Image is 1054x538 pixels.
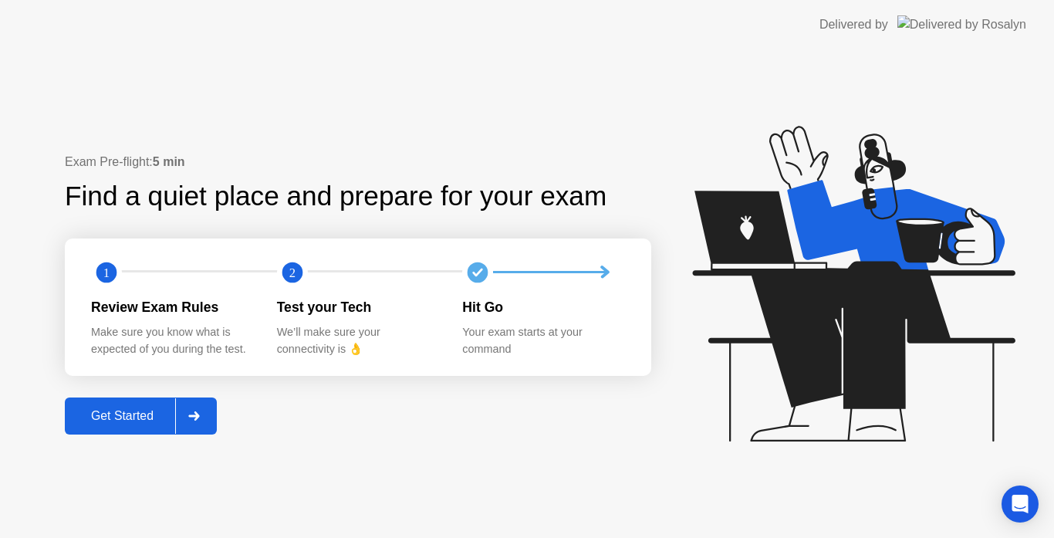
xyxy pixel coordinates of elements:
[65,176,609,217] div: Find a quiet place and prepare for your exam
[819,15,888,34] div: Delivered by
[462,324,623,357] div: Your exam starts at your command
[91,324,252,357] div: Make sure you know what is expected of you during the test.
[69,409,175,423] div: Get Started
[277,297,438,317] div: Test your Tech
[897,15,1026,33] img: Delivered by Rosalyn
[91,297,252,317] div: Review Exam Rules
[65,398,217,435] button: Get Started
[462,297,623,317] div: Hit Go
[289,265,296,279] text: 2
[1002,486,1039,523] div: Open Intercom Messenger
[65,153,651,171] div: Exam Pre-flight:
[103,265,110,279] text: 1
[153,155,185,168] b: 5 min
[277,324,438,357] div: We’ll make sure your connectivity is 👌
